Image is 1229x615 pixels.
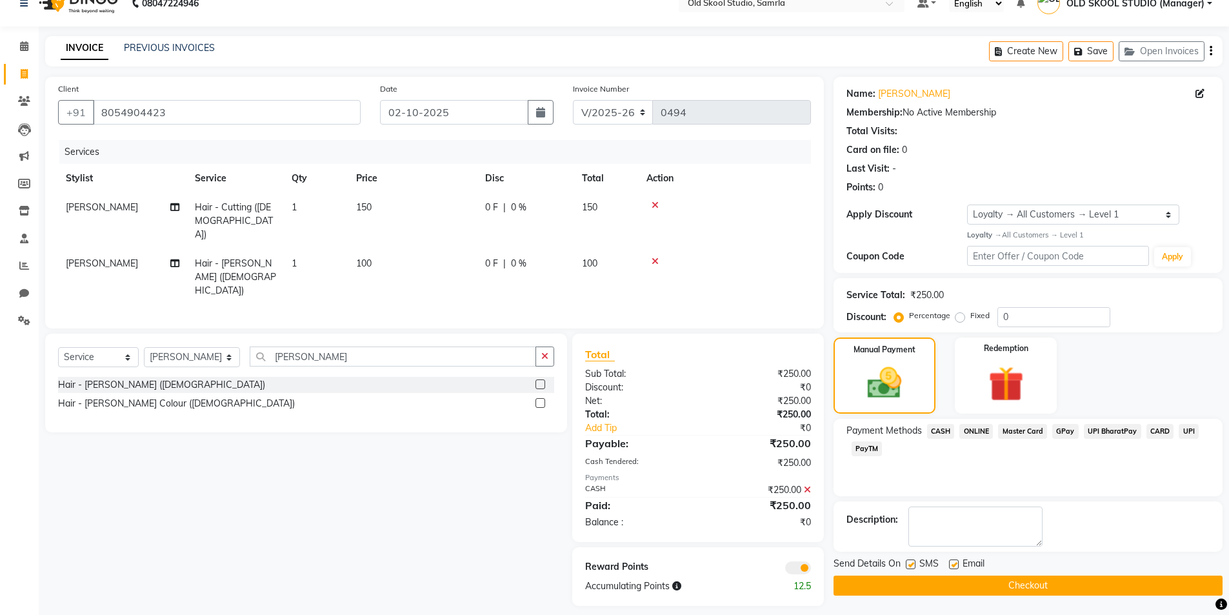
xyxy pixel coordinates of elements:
[575,516,698,529] div: Balance :
[477,164,574,193] th: Disc
[575,381,698,394] div: Discount:
[759,580,821,593] div: 12.5
[348,164,477,193] th: Price
[834,576,1223,596] button: Checkout
[846,106,1210,119] div: No Active Membership
[575,394,698,408] div: Net:
[834,557,901,573] span: Send Details On
[573,83,629,95] label: Invoice Number
[878,87,950,101] a: [PERSON_NAME]
[503,201,506,214] span: |
[977,362,1035,406] img: _gift.svg
[698,498,821,513] div: ₹250.00
[485,257,498,270] span: 0 F
[963,557,984,573] span: Email
[503,257,506,270] span: |
[59,140,821,164] div: Services
[967,230,1001,239] strong: Loyalty →
[66,257,138,269] span: [PERSON_NAME]
[58,100,94,125] button: +91
[1154,247,1191,267] button: Apply
[857,363,912,403] img: _cash.svg
[846,310,886,324] div: Discount:
[846,288,905,302] div: Service Total:
[846,250,968,263] div: Coupon Code
[93,100,361,125] input: Search by Name/Mobile/Email/Code
[698,436,821,451] div: ₹250.00
[195,201,273,240] span: Hair - Cutting ([DEMOGRAPHIC_DATA])
[575,456,698,470] div: Cash Tendered:
[58,164,187,193] th: Stylist
[58,397,295,410] div: Hair - [PERSON_NAME] Colour ([DEMOGRAPHIC_DATA])
[124,42,215,54] a: PREVIOUS INVOICES
[846,106,903,119] div: Membership:
[846,208,968,221] div: Apply Discount
[380,83,397,95] label: Date
[698,516,821,529] div: ₹0
[984,343,1028,354] label: Redemption
[846,162,890,176] div: Last Visit:
[927,424,955,439] span: CASH
[575,367,698,381] div: Sub Total:
[292,201,297,213] span: 1
[639,164,811,193] th: Action
[187,164,284,193] th: Service
[575,498,698,513] div: Paid:
[1119,41,1204,61] button: Open Invoices
[854,344,915,356] label: Manual Payment
[967,230,1210,241] div: All Customers → Level 1
[582,257,597,269] span: 100
[356,201,372,213] span: 150
[959,424,993,439] span: ONLINE
[1146,424,1174,439] span: CARD
[846,143,899,157] div: Card on file:
[698,408,821,421] div: ₹250.00
[698,381,821,394] div: ₹0
[878,181,883,194] div: 0
[910,288,944,302] div: ₹250.00
[902,143,907,157] div: 0
[575,580,759,593] div: Accumulating Points
[970,310,990,321] label: Fixed
[698,456,821,470] div: ₹250.00
[250,347,536,367] input: Search or Scan
[846,424,922,438] span: Payment Methods
[967,246,1149,266] input: Enter Offer / Coupon Code
[585,472,810,483] div: Payments
[511,201,526,214] span: 0 %
[575,408,698,421] div: Total:
[582,201,597,213] span: 150
[846,125,897,138] div: Total Visits:
[909,310,950,321] label: Percentage
[58,378,265,392] div: Hair - [PERSON_NAME] ([DEMOGRAPHIC_DATA])
[575,560,698,574] div: Reward Points
[575,436,698,451] div: Payable:
[58,83,79,95] label: Client
[989,41,1063,61] button: Create New
[998,424,1047,439] span: Master Card
[1179,424,1199,439] span: UPI
[698,367,821,381] div: ₹250.00
[574,164,639,193] th: Total
[919,557,939,573] span: SMS
[485,201,498,214] span: 0 F
[1068,41,1114,61] button: Save
[511,257,526,270] span: 0 %
[852,441,883,456] span: PayTM
[195,257,276,296] span: Hair - [PERSON_NAME] ([DEMOGRAPHIC_DATA])
[61,37,108,60] a: INVOICE
[66,201,138,213] span: [PERSON_NAME]
[1052,424,1079,439] span: GPay
[846,181,875,194] div: Points:
[356,257,372,269] span: 100
[292,257,297,269] span: 1
[846,513,898,527] div: Description:
[892,162,896,176] div: -
[284,164,348,193] th: Qty
[698,483,821,497] div: ₹250.00
[575,483,698,497] div: CASH
[575,421,718,435] a: Add Tip
[846,87,875,101] div: Name:
[585,348,615,361] span: Total
[698,394,821,408] div: ₹250.00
